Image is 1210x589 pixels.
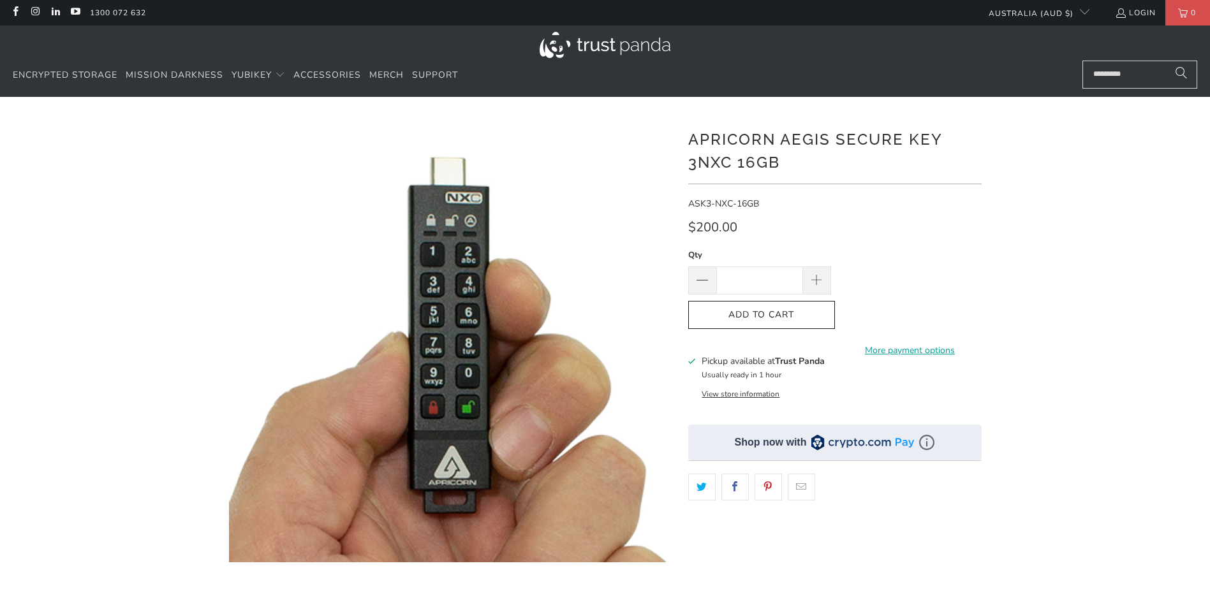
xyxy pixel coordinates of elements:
a: Share this on Pinterest [755,474,782,500]
span: Add to Cart [702,310,822,321]
a: Email this to a friend [788,474,815,500]
summary: YubiKey [232,61,285,91]
a: Apricorn Aegis Secure Key 3NXC 16GB [229,116,675,562]
h1: Apricorn Aegis Secure Key 3NXC 16GB [688,126,982,174]
span: Merch [369,69,404,81]
small: Usually ready in 1 hour [702,370,781,380]
a: Accessories [293,61,361,91]
a: Support [412,61,458,91]
button: View store information [702,389,779,399]
span: Mission Darkness [126,69,223,81]
b: Trust Panda [775,355,825,367]
span: ASK3-NXC-16GB [688,198,759,210]
a: Encrypted Storage [13,61,117,91]
a: Share this on Facebook [721,474,749,500]
span: Encrypted Storage [13,69,117,81]
span: Support [412,69,458,81]
a: Trust Panda Australia on LinkedIn [50,8,61,18]
a: Login [1115,6,1156,20]
a: 1300 072 632 [90,6,146,20]
label: Qty [688,248,831,262]
a: More payment options [839,344,982,358]
a: Trust Panda Australia on YouTube [70,8,80,18]
a: Share this on Twitter [688,474,716,500]
h3: Pickup available at [702,354,825,368]
nav: Translation missing: en.navigation.header.main_nav [13,61,458,91]
img: Trust Panda Australia [540,32,670,58]
a: Merch [369,61,404,91]
button: Add to Cart [688,301,835,330]
span: Accessories [293,69,361,81]
a: Trust Panda Australia on Facebook [10,8,20,18]
div: Shop now with [735,435,807,449]
button: Search [1165,61,1197,89]
input: Search... [1082,61,1197,89]
a: Mission Darkness [126,61,223,91]
span: $200.00 [688,219,737,236]
span: YubiKey [232,69,272,81]
a: Trust Panda Australia on Instagram [29,8,40,18]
